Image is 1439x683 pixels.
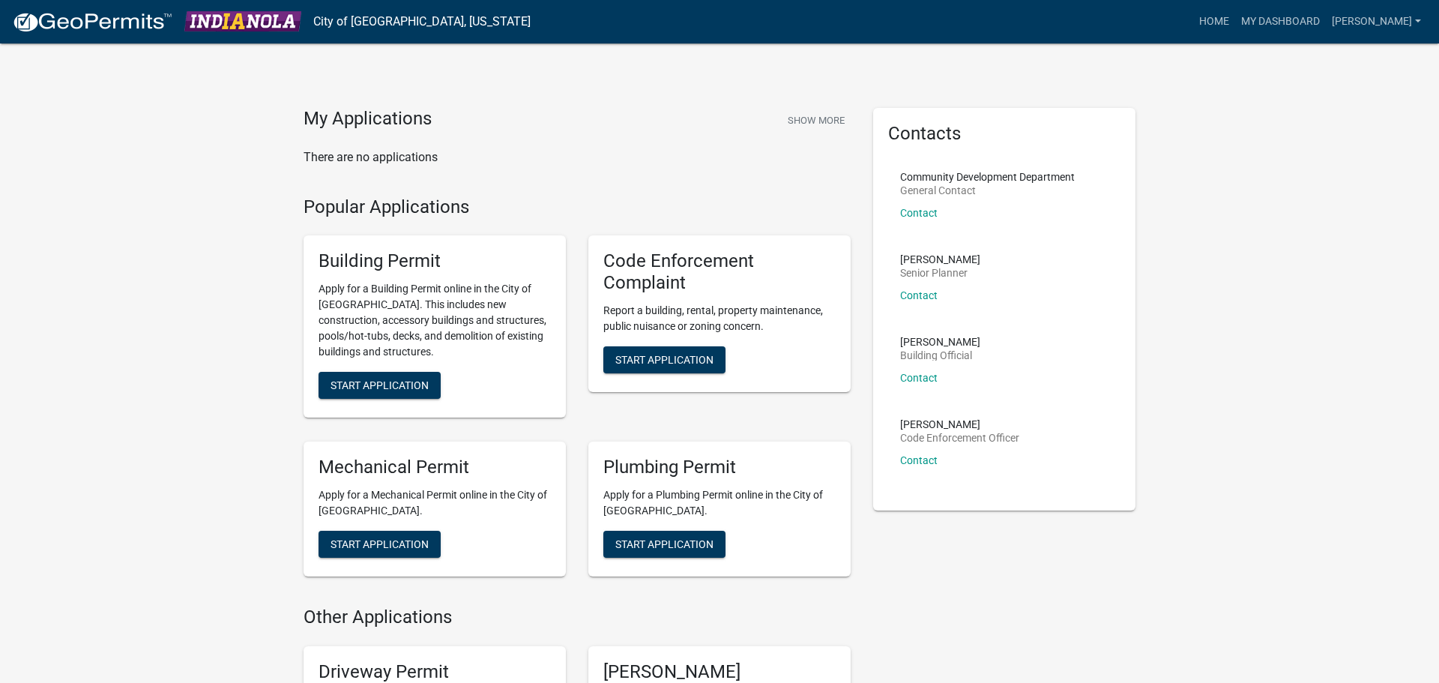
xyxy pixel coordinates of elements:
p: There are no applications [304,148,851,166]
h5: Plumbing Permit [603,457,836,478]
p: Apply for a Mechanical Permit online in the City of [GEOGRAPHIC_DATA]. [319,487,551,519]
p: General Contact [900,185,1075,196]
p: [PERSON_NAME] [900,419,1019,430]
p: [PERSON_NAME] [900,337,980,347]
h5: Driveway Permit [319,661,551,683]
p: Building Official [900,350,980,361]
span: Start Application [615,353,714,365]
button: Start Application [603,346,725,373]
h5: Building Permit [319,250,551,272]
h5: Contacts [888,123,1120,145]
span: Start Application [331,379,429,391]
p: Code Enforcement Officer [900,433,1019,443]
a: My Dashboard [1235,7,1326,36]
p: Report a building, rental, property maintenance, public nuisance or zoning concern. [603,303,836,334]
a: City of [GEOGRAPHIC_DATA], [US_STATE] [313,9,531,34]
h5: [PERSON_NAME] [603,661,836,683]
span: Start Application [615,538,714,550]
a: Contact [900,372,938,384]
p: Community Development Department [900,172,1075,182]
a: Contact [900,207,938,219]
h5: Mechanical Permit [319,457,551,478]
a: Home [1193,7,1235,36]
button: Show More [782,108,851,133]
h4: Other Applications [304,607,851,628]
button: Start Application [319,372,441,399]
button: Start Application [319,531,441,558]
a: [PERSON_NAME] [1326,7,1427,36]
h4: Popular Applications [304,196,851,218]
p: Apply for a Building Permit online in the City of [GEOGRAPHIC_DATA]. This includes new constructi... [319,281,551,360]
p: Senior Planner [900,268,980,278]
span: Start Application [331,538,429,550]
a: Contact [900,289,938,301]
p: [PERSON_NAME] [900,254,980,265]
h4: My Applications [304,108,432,130]
p: Apply for a Plumbing Permit online in the City of [GEOGRAPHIC_DATA]. [603,487,836,519]
img: City of Indianola, Iowa [184,11,301,31]
a: Contact [900,454,938,466]
h5: Code Enforcement Complaint [603,250,836,294]
button: Start Application [603,531,725,558]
